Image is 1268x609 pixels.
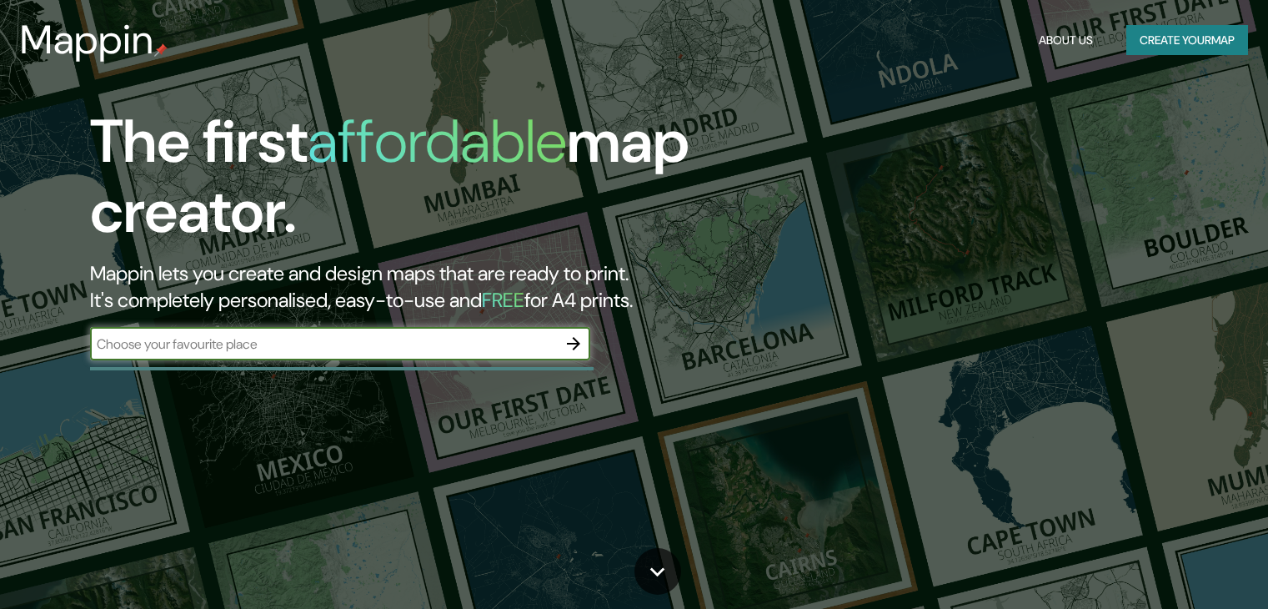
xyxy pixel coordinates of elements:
button: Create yourmap [1126,25,1248,56]
h3: Mappin [20,17,154,63]
h5: FREE [482,287,524,313]
h1: affordable [308,103,567,180]
h1: The first map creator. [90,107,724,260]
button: About Us [1032,25,1100,56]
input: Choose your favourite place [90,335,557,354]
h2: Mappin lets you create and design maps that are ready to print. It's completely personalised, eas... [90,260,724,314]
img: mappin-pin [154,43,168,57]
